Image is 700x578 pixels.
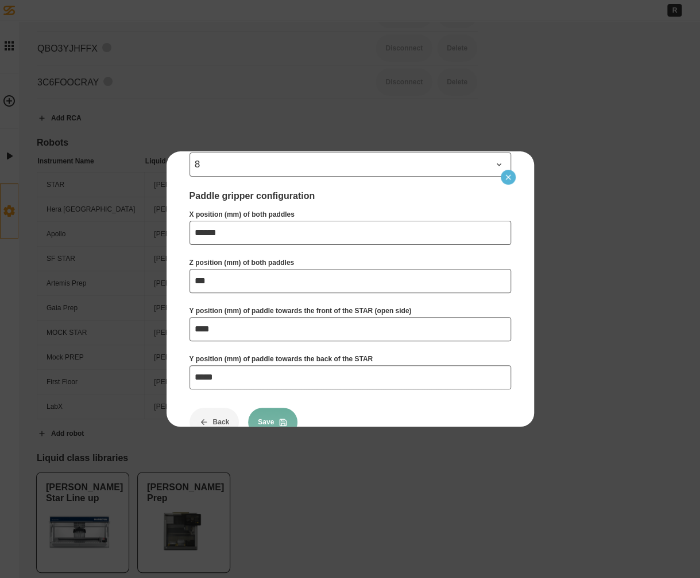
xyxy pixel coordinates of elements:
[189,259,295,269] label: Z position (mm) of both paddles
[189,210,295,221] label: X position (mm) of both paddles
[195,158,492,171] span: 8
[189,355,373,365] label: Y position (mm) of paddle towards the back of the STAR
[501,170,516,185] button: Close
[189,307,412,317] label: Y position (mm) of paddle towards the front of the STAR (open side)
[189,190,511,201] div: Paddle gripper configuration
[248,408,297,436] button: Save
[189,408,239,436] button: Back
